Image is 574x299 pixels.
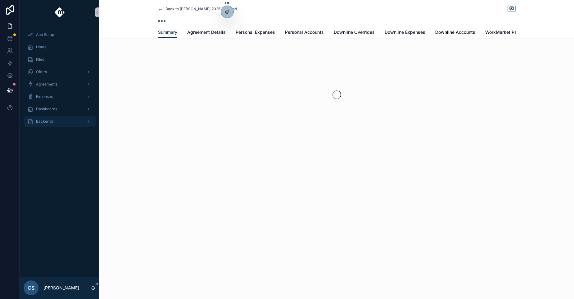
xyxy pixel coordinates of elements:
a: Agreement Details [187,27,226,39]
span: CS [28,284,34,292]
span: Personal Expenses [236,29,275,35]
a: Dashboards [24,103,96,115]
span: Summary [158,29,177,35]
div: scrollable content [20,25,99,135]
a: Downline Overrides [334,27,375,39]
a: Downline Accounts [435,27,475,39]
span: Backends [36,119,53,124]
a: Files [24,54,96,65]
span: Downline Overrides [334,29,375,35]
a: Offers [24,66,96,77]
span: WorkMarket Payments [485,29,532,35]
img: App logo [55,7,65,17]
a: Agreements [24,79,96,90]
span: Downline Expenses [385,29,425,35]
span: Home [36,45,47,50]
span: Personal Accounts [285,29,324,35]
a: Expenses [24,91,96,102]
p: [PERSON_NAME] [43,285,79,291]
span: Agreements [36,82,57,87]
span: Agreement Details [187,29,226,35]
a: Back to [PERSON_NAME] 2025 Backend [158,7,237,11]
span: Files [36,57,44,62]
span: Expenses [36,94,53,99]
a: Home [24,42,96,53]
a: App Setup [24,29,96,40]
a: Summary [158,27,177,38]
a: Downline Expenses [385,27,425,39]
span: Offers [36,69,47,74]
a: WorkMarket Payments [485,27,532,39]
a: Personal Accounts [285,27,324,39]
span: Dashboards [36,107,57,112]
span: Back to [PERSON_NAME] 2025 Backend [165,7,237,11]
span: App Setup [36,32,54,37]
span: Downline Accounts [435,29,475,35]
a: Personal Expenses [236,27,275,39]
a: Backends [24,116,96,127]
